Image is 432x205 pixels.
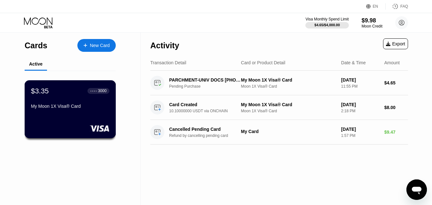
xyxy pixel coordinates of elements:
[169,102,241,107] div: Card Created
[305,17,349,28] div: Visa Monthly Spend Limit$4.65/$4,000.00
[341,133,379,138] div: 1:57 PM
[29,61,43,67] div: Active
[98,89,106,93] div: 3000
[341,84,379,89] div: 11:55 PM
[341,102,379,107] div: [DATE]
[341,109,379,113] div: 2:18 PM
[169,77,241,83] div: PARCHMENT-UNIV DOCS [PHONE_NUMBER] US
[169,84,246,89] div: Pending Purchase
[383,38,408,49] div: Export
[400,4,408,9] div: FAQ
[362,24,382,28] div: Moon Credit
[305,17,349,21] div: Visa Monthly Spend Limit
[314,23,340,27] div: $4.65 / $4,000.00
[341,77,379,83] div: [DATE]
[241,84,336,89] div: Moon 1X Visa® Card
[31,104,109,109] div: My Moon 1X Visa® Card
[386,3,408,10] div: FAQ
[384,130,408,135] div: $9.47
[77,39,116,52] div: New Card
[169,109,246,113] div: 10.10000000 USDT via ONCHAIN
[384,60,400,65] div: Amount
[150,71,408,95] div: PARCHMENT-UNIV DOCS [PHONE_NUMBER] USPending PurchaseMy Moon 1X Visa® CardMoon 1X Visa® Card[DATE...
[241,102,336,107] div: My Moon 1X Visa® Card
[406,179,427,200] iframe: Button to launch messaging window
[90,43,110,48] div: New Card
[341,127,379,132] div: [DATE]
[373,4,378,9] div: EN
[384,105,408,110] div: $8.00
[362,17,382,24] div: $9.98
[384,80,408,85] div: $4.65
[241,60,286,65] div: Card or Product Detail
[31,87,49,95] div: $3.35
[362,17,382,28] div: $9.98Moon Credit
[241,129,336,134] div: My Card
[241,109,336,113] div: Moon 1X Visa® Card
[150,60,186,65] div: Transaction Detail
[150,41,179,50] div: Activity
[169,127,241,132] div: Cancelled Pending Card
[25,81,115,138] div: $3.35● ● ● ●3000My Moon 1X Visa® Card
[150,120,408,145] div: Cancelled Pending CardRefund by cancelling pending cardMy Card[DATE]1:57 PM$9.47
[341,60,366,65] div: Date & Time
[90,90,97,92] div: ● ● ● ●
[169,133,246,138] div: Refund by cancelling pending card
[150,95,408,120] div: Card Created10.10000000 USDT via ONCHAINMy Moon 1X Visa® CardMoon 1X Visa® Card[DATE]2:18 PM$8.00
[25,41,47,50] div: Cards
[241,77,336,83] div: My Moon 1X Visa® Card
[386,41,405,46] div: Export
[366,3,386,10] div: EN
